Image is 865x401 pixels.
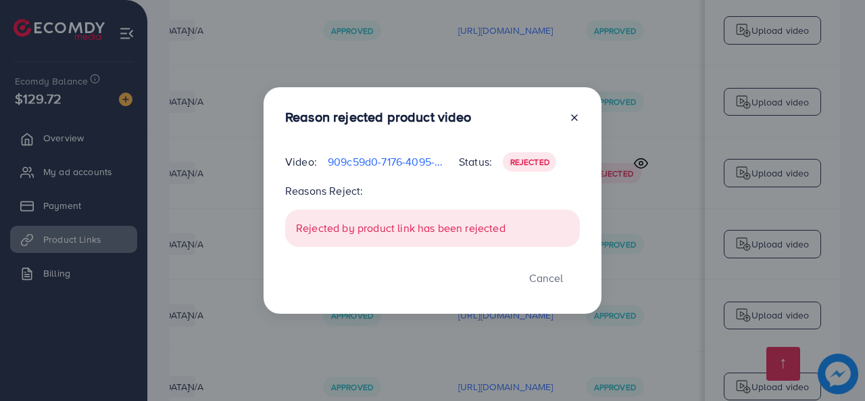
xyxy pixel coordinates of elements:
[328,154,448,170] p: 909c59d0-7176-4095-b0c5-0f4dbb5d00f9-1760194115993.mp4
[285,183,580,199] p: Reasons Reject:
[285,154,317,170] p: Video:
[459,154,492,170] p: Status:
[285,210,580,247] div: Rejected by product link has been rejected
[510,156,549,168] span: Rejected
[512,263,580,292] button: Cancel
[285,109,472,125] h3: Reason rejected product video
